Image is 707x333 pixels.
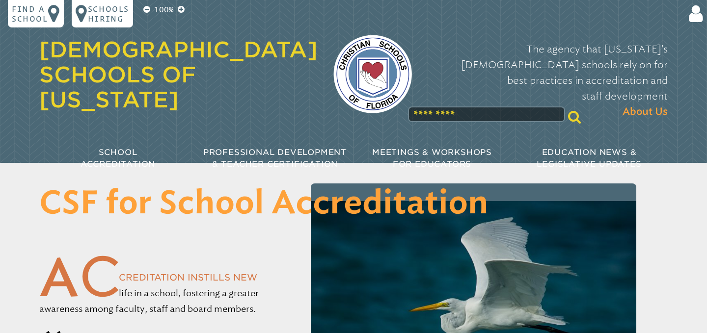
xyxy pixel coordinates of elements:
span: About Us [623,104,668,120]
p: ccreditation instills new life in a school, fostering a greater awareness among faculty, staff an... [39,254,264,317]
span: Meetings & Workshops for Educators [372,148,492,169]
span: A [39,258,79,296]
span: Professional Development & Teacher Certification [203,148,347,169]
p: 100% [152,4,176,16]
a: [DEMOGRAPHIC_DATA] Schools of [US_STATE] [39,37,318,112]
span: Education News & Legislative Updates [537,148,641,169]
p: Schools Hiring [88,4,129,24]
span: School Accreditation [81,148,155,169]
h1: CSF for School Accreditation [39,186,668,223]
img: csf-logo-web-colors.png [333,35,412,113]
p: Find a school [12,4,48,24]
p: The agency that [US_STATE]’s [DEMOGRAPHIC_DATA] schools rely on for best practices in accreditati... [428,41,668,120]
